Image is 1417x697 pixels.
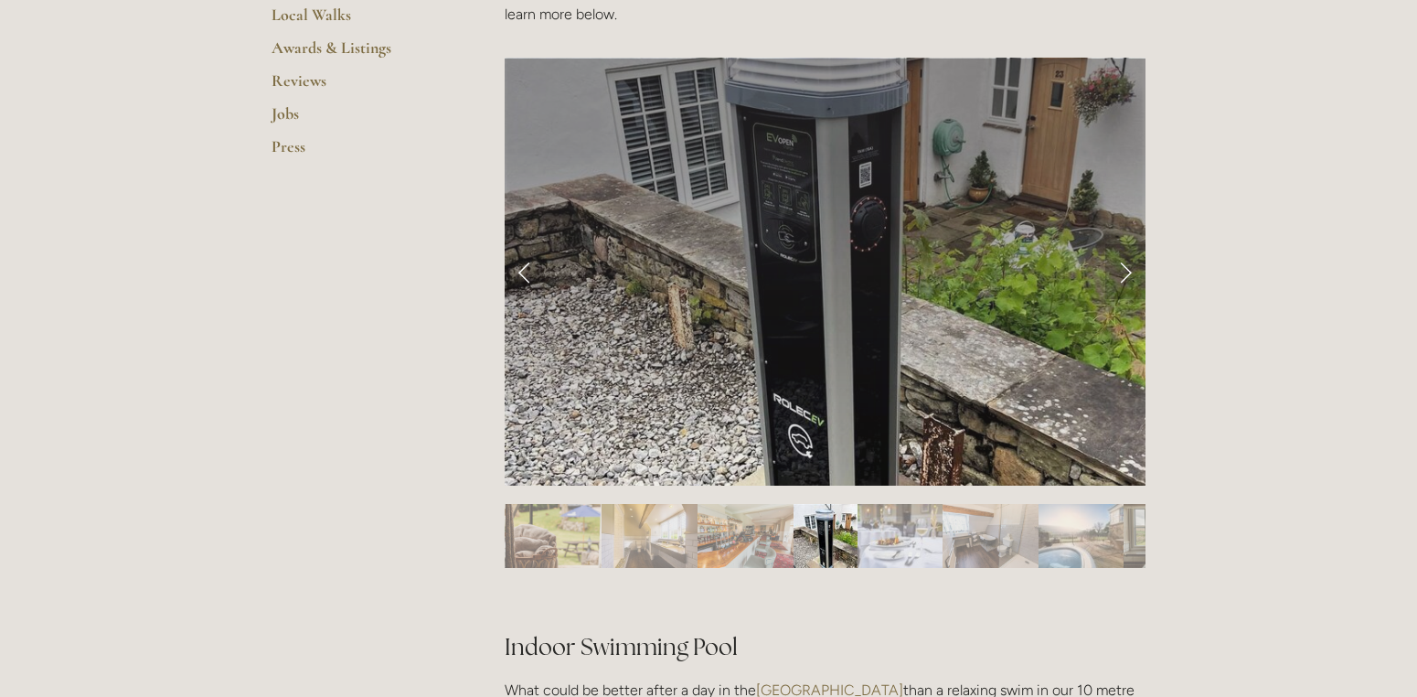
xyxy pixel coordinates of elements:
h2: Indoor Swimming Pool [505,599,1145,663]
img: Slide 4 [698,504,794,568]
img: Slide 7 [943,504,1039,568]
a: Reviews [272,70,446,103]
a: Press [272,136,446,169]
a: Jobs [272,103,446,136]
img: Slide 5 [794,504,858,568]
a: Local Walks [272,5,446,38]
a: Next Slide [1105,244,1145,299]
img: Slide 8 [1039,504,1124,568]
img: Slide 3 [602,504,698,568]
img: Slide 2 [506,504,602,568]
a: Awards & Listings [272,38,446,70]
img: Slide 6 [858,504,943,568]
a: Previous Slide [505,244,545,299]
img: Slide 9 [1124,504,1220,568]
